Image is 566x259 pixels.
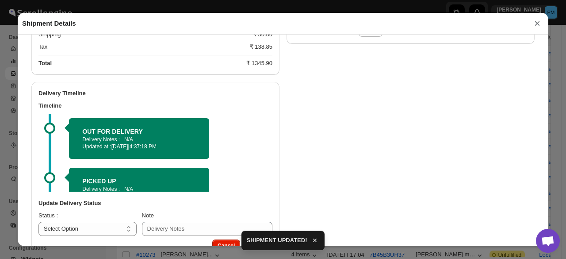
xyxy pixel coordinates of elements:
div: Open chat [536,229,560,253]
h3: Timeline [38,101,272,110]
p: Delivery Notes : [82,136,120,143]
span: SHIPMENT UPDATED! [247,236,307,245]
span: [DATE] | 4:37:18 PM [111,143,157,150]
span: Status : [38,212,58,219]
input: Delivery Notes [142,222,272,236]
p: N/A [124,136,133,143]
p: N/A [124,186,133,193]
div: Tax [38,43,243,51]
div: ₹ 138.85 [250,43,272,51]
b: Total [38,60,52,66]
button: Cancel [212,240,240,252]
h2: PICKED UP [82,177,196,186]
h3: Update Delivery Status [38,199,272,208]
h2: Delivery Timeline [38,89,272,98]
p: Updated at : [82,143,196,150]
h2: OUT FOR DELIVERY [82,127,196,136]
span: Cancel [218,242,235,249]
button: × [531,17,544,30]
div: ₹ 50.00 [253,30,272,39]
div: ₹ 1345.90 [246,59,272,68]
h2: Shipment Details [22,19,76,28]
span: Note [142,212,154,219]
p: Delivery Notes : [82,186,120,193]
div: Shipping [38,30,246,39]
